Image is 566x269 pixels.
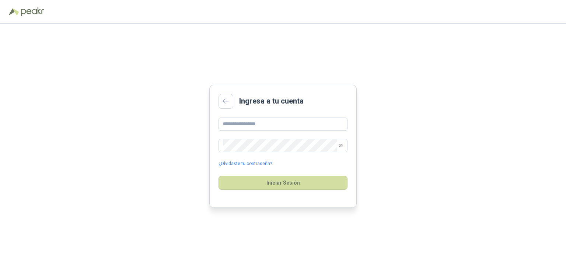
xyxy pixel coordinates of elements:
[219,160,272,167] a: ¿Olvidaste tu contraseña?
[339,143,343,148] span: eye-invisible
[239,95,304,107] h2: Ingresa a tu cuenta
[219,176,347,190] button: Iniciar Sesión
[21,7,44,16] img: Peakr
[9,8,19,15] img: Logo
